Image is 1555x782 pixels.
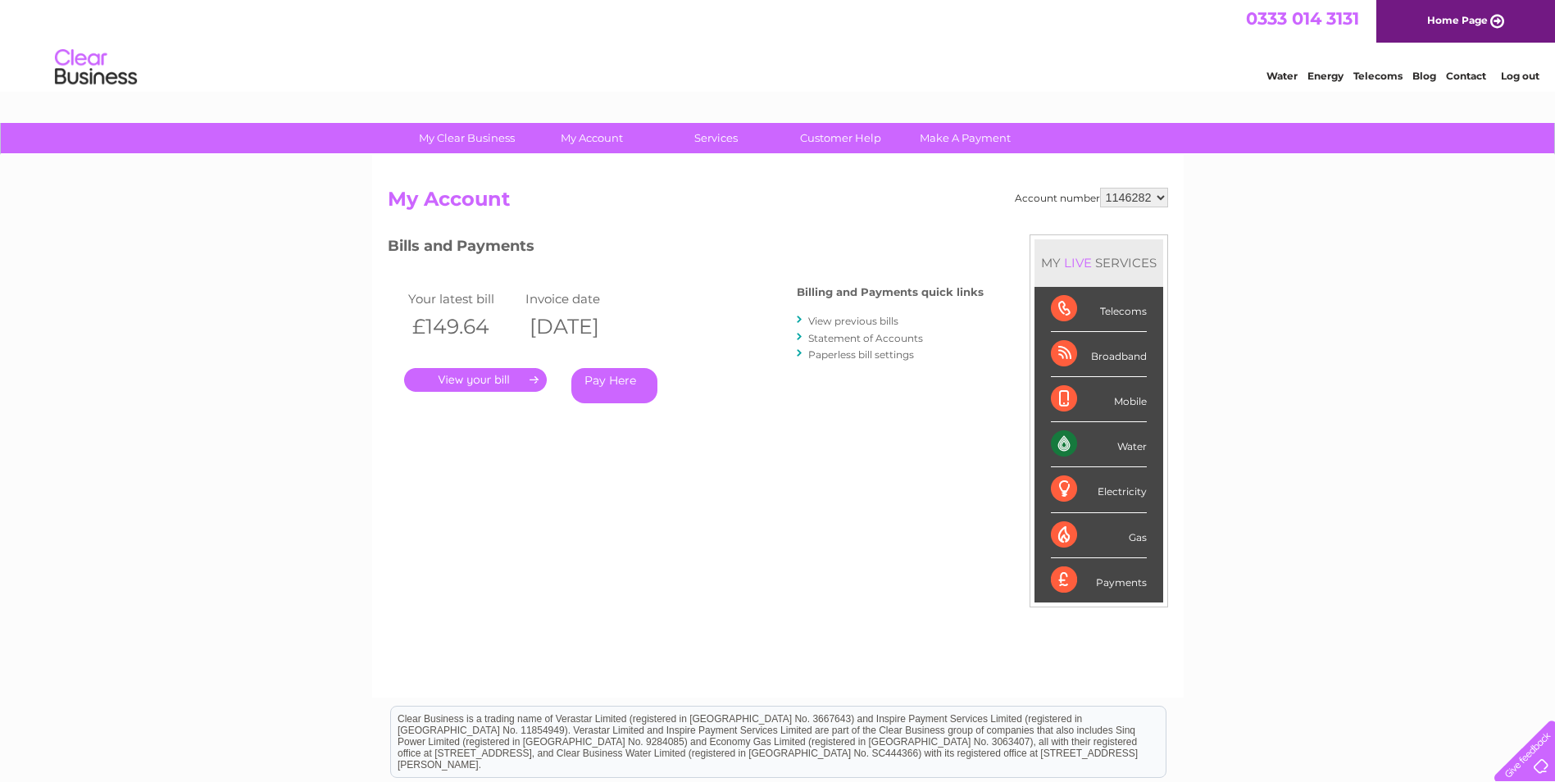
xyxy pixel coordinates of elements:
[1051,558,1147,602] div: Payments
[1015,188,1168,207] div: Account number
[1307,70,1344,82] a: Energy
[1412,70,1436,82] a: Blog
[399,123,534,153] a: My Clear Business
[1051,287,1147,332] div: Telecoms
[521,288,639,310] td: Invoice date
[808,315,898,327] a: View previous bills
[388,188,1168,219] h2: My Account
[404,288,522,310] td: Your latest bill
[1061,255,1095,271] div: LIVE
[773,123,908,153] a: Customer Help
[1051,332,1147,377] div: Broadband
[524,123,659,153] a: My Account
[1501,70,1539,82] a: Log out
[1051,377,1147,422] div: Mobile
[1446,70,1486,82] a: Contact
[521,310,639,343] th: [DATE]
[391,9,1166,80] div: Clear Business is a trading name of Verastar Limited (registered in [GEOGRAPHIC_DATA] No. 3667643...
[898,123,1033,153] a: Make A Payment
[1051,513,1147,558] div: Gas
[404,310,522,343] th: £149.64
[54,43,138,93] img: logo.png
[1246,8,1359,29] a: 0333 014 3131
[1266,70,1298,82] a: Water
[808,332,923,344] a: Statement of Accounts
[404,368,547,392] a: .
[1051,422,1147,467] div: Water
[388,234,984,263] h3: Bills and Payments
[1034,239,1163,286] div: MY SERVICES
[1353,70,1403,82] a: Telecoms
[648,123,784,153] a: Services
[808,348,914,361] a: Paperless bill settings
[1051,467,1147,512] div: Electricity
[797,286,984,298] h4: Billing and Payments quick links
[571,368,657,403] a: Pay Here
